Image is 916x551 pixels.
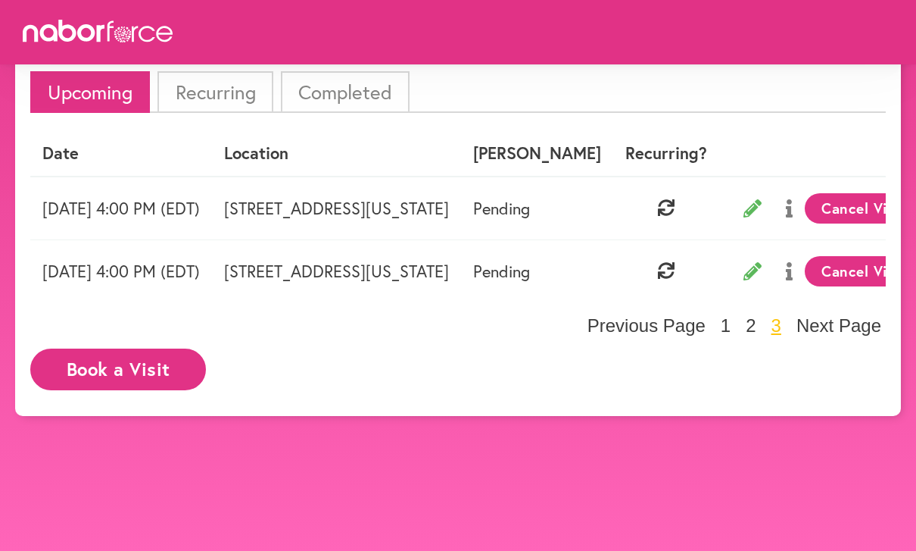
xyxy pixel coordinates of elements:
[281,71,410,113] li: Completed
[767,315,786,337] button: 3
[212,239,461,302] td: [STREET_ADDRESS][US_STATE]
[30,239,212,302] td: [DATE] 4:00 PM (EDT)
[157,71,273,113] li: Recurring
[461,131,613,176] th: [PERSON_NAME]
[461,177,613,240] td: Pending
[461,239,613,302] td: Pending
[716,315,735,337] button: 1
[741,315,760,337] button: 2
[792,315,886,337] button: Next Page
[30,349,206,390] button: Book a Visit
[30,177,212,240] td: [DATE] 4:00 PM (EDT)
[212,177,461,240] td: [STREET_ADDRESS][US_STATE]
[583,315,710,337] button: Previous Page
[212,131,461,176] th: Location
[613,131,719,176] th: Recurring?
[30,360,206,374] a: Book a Visit
[30,71,150,113] li: Upcoming
[30,131,212,176] th: Date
